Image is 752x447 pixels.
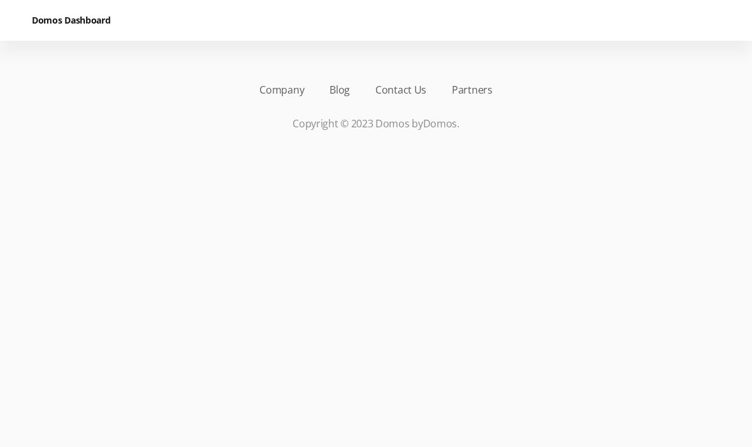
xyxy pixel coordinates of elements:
[423,117,458,131] a: Domos
[259,82,304,97] a: Company
[375,82,426,97] a: Contact Us
[32,116,720,131] p: Copyright © 2023 Domos by .
[329,82,350,97] a: Blog
[452,82,493,97] a: Partners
